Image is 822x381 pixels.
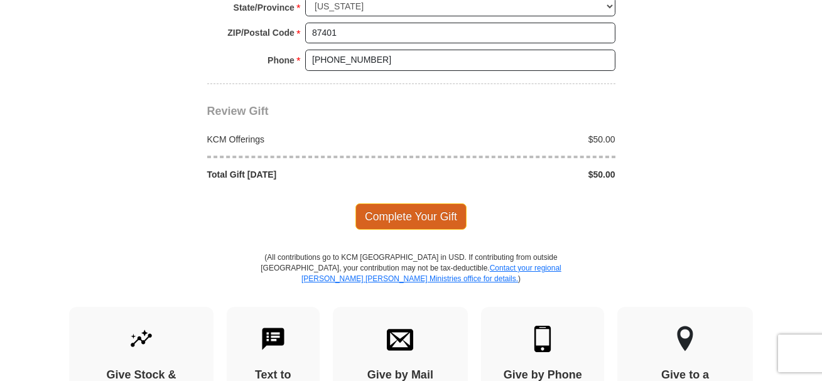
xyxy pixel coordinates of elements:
strong: Phone [268,51,295,69]
strong: ZIP/Postal Code [227,24,295,41]
div: $50.00 [411,133,622,146]
span: Review Gift [207,105,269,117]
div: $50.00 [411,168,622,181]
p: (All contributions go to KCM [GEOGRAPHIC_DATA] in USD. If contributing from outside [GEOGRAPHIC_D... [261,252,562,307]
span: Complete Your Gift [355,203,467,230]
img: give-by-stock.svg [128,326,154,352]
img: text-to-give.svg [260,326,286,352]
img: envelope.svg [387,326,413,352]
img: other-region [676,326,694,352]
div: Total Gift [DATE] [200,168,411,181]
div: KCM Offerings [200,133,411,146]
img: mobile.svg [529,326,556,352]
